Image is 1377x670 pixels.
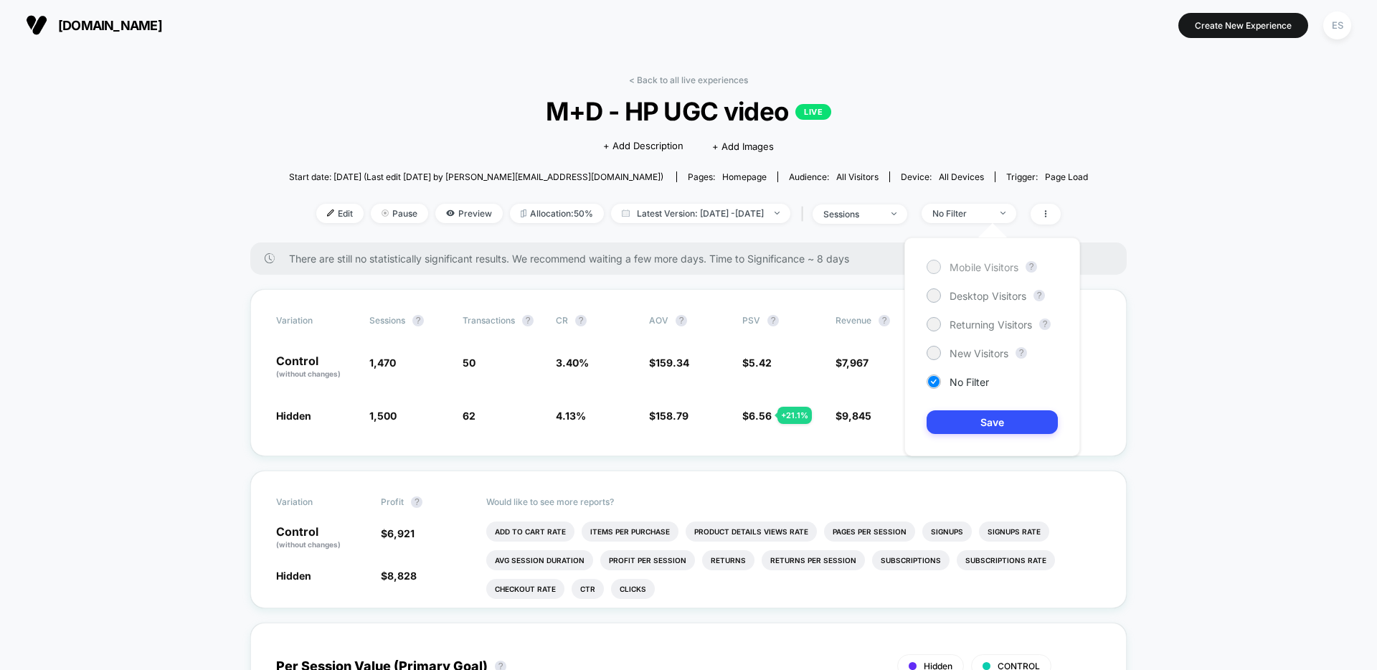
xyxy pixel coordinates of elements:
[486,496,1102,507] p: Would like to see more reports?
[688,171,767,182] div: Pages:
[836,357,869,369] span: $
[836,410,871,422] span: $
[289,171,663,182] span: Start date: [DATE] (Last edit [DATE] by [PERSON_NAME][EMAIL_ADDRESS][DOMAIN_NAME])
[369,357,396,369] span: 1,470
[742,315,760,326] span: PSV
[556,410,586,422] span: 4.13 %
[939,171,984,182] span: all devices
[276,570,311,582] span: Hidden
[1178,13,1308,38] button: Create New Experience
[369,315,405,326] span: Sessions
[842,357,869,369] span: 7,967
[1323,11,1351,39] div: ES
[371,204,428,223] span: Pause
[1006,171,1088,182] div: Trigger:
[411,496,422,508] button: ?
[891,212,896,215] img: end
[767,315,779,326] button: ?
[749,357,772,369] span: 5.42
[762,550,865,570] li: Returns Per Session
[702,550,754,570] li: Returns
[823,209,881,220] div: sessions
[382,209,389,217] img: end
[522,315,534,326] button: ?
[712,141,774,152] span: + Add Images
[486,579,564,599] li: Checkout Rate
[1039,319,1051,330] button: ?
[381,527,415,539] span: $
[486,522,574,542] li: Add To Cart Rate
[582,522,678,542] li: Items Per Purchase
[412,315,424,326] button: ?
[1026,261,1037,273] button: ?
[676,315,687,326] button: ?
[649,410,688,422] span: $
[289,253,1098,265] span: There are still no statistically significant results. We recommend waiting a few more days . Time...
[649,357,689,369] span: $
[1033,290,1045,301] button: ?
[611,579,655,599] li: Clicks
[387,527,415,539] span: 6,921
[722,171,767,182] span: homepage
[922,522,972,542] li: Signups
[842,410,871,422] span: 9,845
[381,570,417,582] span: $
[777,407,812,424] div: + 21.1 %
[276,496,355,508] span: Variation
[795,104,831,120] p: LIVE
[556,357,589,369] span: 3.40 %
[824,522,915,542] li: Pages Per Session
[435,204,503,223] span: Preview
[872,550,950,570] li: Subscriptions
[775,212,780,214] img: end
[742,410,772,422] span: $
[327,209,334,217] img: edit
[656,357,689,369] span: 159.34
[979,522,1049,542] li: Signups Rate
[950,290,1026,302] span: Desktop Visitors
[1000,212,1005,214] img: end
[575,315,587,326] button: ?
[1319,11,1355,40] button: ES
[950,319,1032,331] span: Returning Visitors
[521,209,526,217] img: rebalance
[26,14,47,36] img: Visually logo
[369,410,397,422] span: 1,500
[463,410,475,422] span: 62
[889,171,995,182] span: Device:
[22,14,166,37] button: [DOMAIN_NAME]
[600,550,695,570] li: Profit Per Session
[1045,171,1088,182] span: Page Load
[329,96,1048,126] span: M+D - HP UGC video
[798,204,813,225] span: |
[836,315,871,326] span: Revenue
[932,208,990,219] div: No Filter
[572,579,604,599] li: Ctr
[276,355,355,379] p: Control
[463,315,515,326] span: Transactions
[611,204,790,223] span: Latest Version: [DATE] - [DATE]
[789,171,879,182] div: Audience:
[276,410,311,422] span: Hidden
[58,18,162,33] span: [DOMAIN_NAME]
[950,261,1018,273] span: Mobile Visitors
[387,570,417,582] span: 8,828
[742,357,772,369] span: $
[656,410,688,422] span: 158.79
[622,209,630,217] img: calendar
[486,550,593,570] li: Avg Session Duration
[556,315,568,326] span: CR
[879,315,890,326] button: ?
[463,357,475,369] span: 50
[836,171,879,182] span: All Visitors
[686,522,817,542] li: Product Details Views Rate
[276,540,341,549] span: (without changes)
[957,550,1055,570] li: Subscriptions Rate
[649,315,668,326] span: AOV
[1016,347,1027,359] button: ?
[510,204,604,223] span: Allocation: 50%
[381,496,404,507] span: Profit
[629,75,748,85] a: < Back to all live experiences
[927,410,1058,434] button: Save
[950,347,1008,359] span: New Visitors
